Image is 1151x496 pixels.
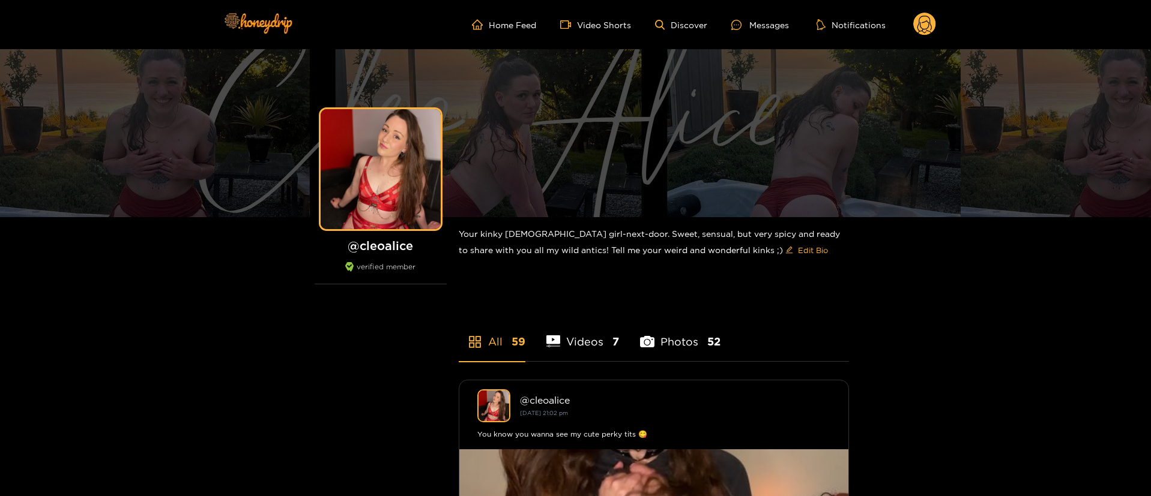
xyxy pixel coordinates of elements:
div: You know you wanna see my cute perky tits 😋 [477,428,830,440]
div: Messages [731,18,789,32]
button: Notifications [813,19,889,31]
a: Discover [655,20,707,30]
span: video-camera [560,19,577,30]
li: All [459,307,525,361]
li: Videos [546,307,620,361]
div: Your kinky [DEMOGRAPHIC_DATA] girl-next-door. Sweet, sensual, but very spicy and ready to share w... [459,217,849,269]
span: 59 [512,334,525,349]
span: 7 [612,334,619,349]
h1: @ cleoalice [315,238,447,253]
li: Photos [640,307,721,361]
button: editEdit Bio [783,241,830,260]
div: verified member [315,262,447,284]
a: Home Feed [472,19,536,30]
div: @ cleoalice [520,395,830,405]
img: cleoalice [477,389,510,422]
span: appstore [468,335,482,349]
small: [DATE] 21:02 pm [520,410,568,416]
span: 52 [707,334,721,349]
span: edit [785,246,793,255]
a: Video Shorts [560,19,631,30]
span: home [472,19,489,30]
span: Edit Bio [798,244,828,256]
